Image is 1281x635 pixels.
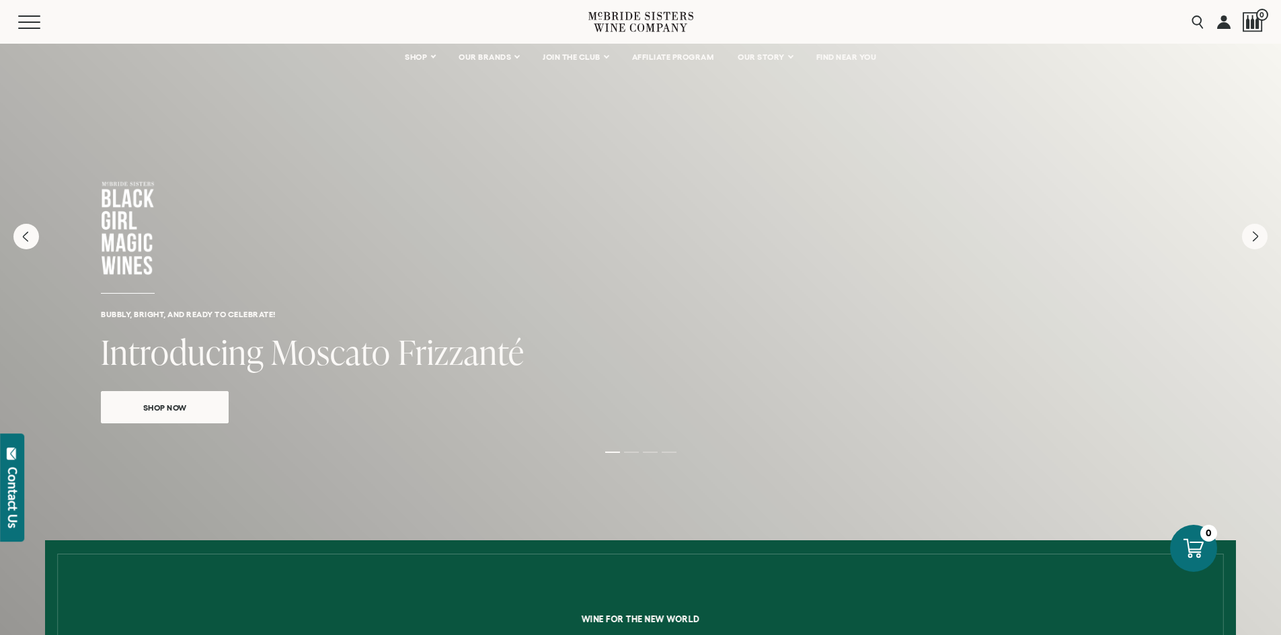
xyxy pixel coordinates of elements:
[1200,525,1217,542] div: 0
[605,452,620,453] li: Page dot 1
[398,329,525,375] span: Frizzanté
[6,467,20,528] div: Contact Us
[101,391,229,423] a: Shop Now
[459,52,511,62] span: OUR BRANDS
[662,452,676,453] li: Page dot 4
[738,52,785,62] span: OUR STORY
[632,52,714,62] span: AFFILIATE PROGRAM
[271,329,391,375] span: Moscato
[450,44,527,71] a: OUR BRANDS
[396,44,443,71] a: SHOP
[624,452,639,453] li: Page dot 2
[643,452,658,453] li: Page dot 3
[101,310,1180,319] h6: Bubbly, bright, and ready to celebrate!
[101,329,264,375] span: Introducing
[18,15,67,29] button: Mobile Menu Trigger
[534,44,617,71] a: JOIN THE CLUB
[1256,9,1268,21] span: 0
[623,44,723,71] a: AFFILIATE PROGRAM
[149,614,1131,624] h6: Wine for the new world
[816,52,877,62] span: FIND NEAR YOU
[405,52,428,62] span: SHOP
[120,400,210,415] span: Shop Now
[808,44,886,71] a: FIND NEAR YOU
[543,52,600,62] span: JOIN THE CLUB
[13,224,39,249] button: Previous
[729,44,801,71] a: OUR STORY
[1242,224,1268,249] button: Next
